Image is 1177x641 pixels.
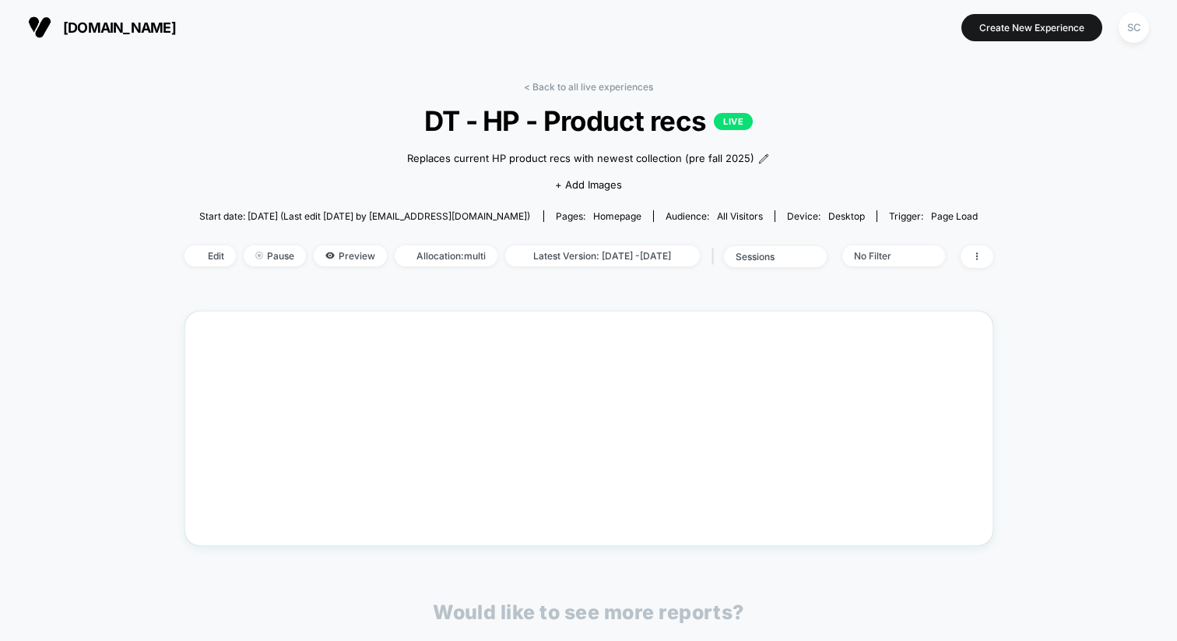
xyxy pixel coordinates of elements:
div: Trigger: [889,210,978,222]
span: Allocation: multi [395,245,497,266]
button: SC [1114,12,1154,44]
div: Pages: [556,210,641,222]
span: Pause [244,245,306,266]
span: Latest Version: [DATE] - [DATE] [505,245,700,266]
span: Replaces current HP product recs with newest collection (pre fall 2025) [407,151,754,167]
span: [DOMAIN_NAME] [63,19,176,36]
div: No Filter [854,250,916,262]
p: LIVE [714,113,753,130]
span: Device: [775,210,877,222]
div: Audience: [666,210,763,222]
span: desktop [828,210,865,222]
button: Create New Experience [961,14,1102,41]
span: DT - HP - Product recs [224,104,952,137]
span: Preview [314,245,387,266]
button: [DOMAIN_NAME] [23,15,181,40]
span: Start date: [DATE] (Last edit [DATE] by [EMAIL_ADDRESS][DOMAIN_NAME]) [199,210,530,222]
span: | [708,245,724,268]
p: Would like to see more reports? [433,600,744,624]
div: SC [1119,12,1149,43]
span: + Add Images [555,178,622,191]
img: Visually logo [28,16,51,39]
span: All Visitors [717,210,763,222]
span: homepage [593,210,641,222]
div: sessions [736,251,798,262]
img: end [255,252,263,259]
span: Page Load [931,210,978,222]
span: Edit [184,245,236,266]
a: < Back to all live experiences [524,81,653,93]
